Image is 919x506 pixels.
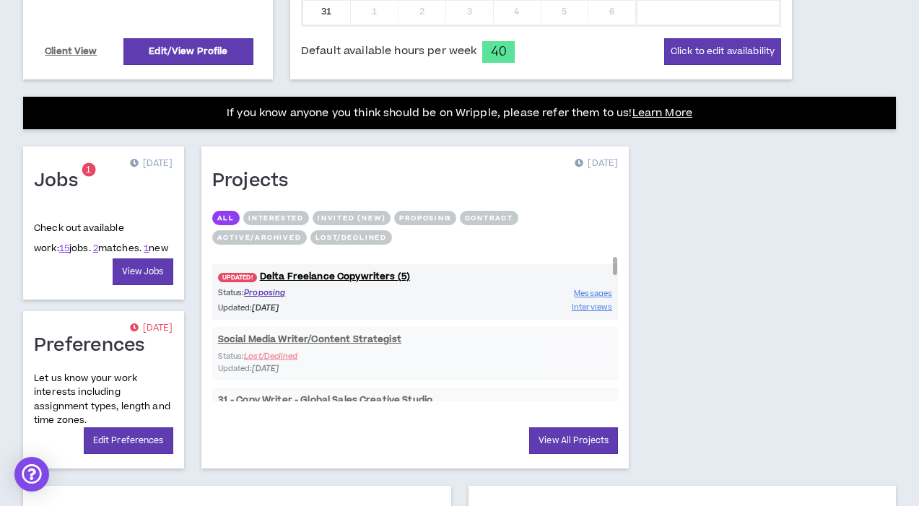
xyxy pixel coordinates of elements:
span: Default available hours per week [301,43,476,59]
span: Interviews [572,302,612,313]
h1: Projects [212,170,300,193]
a: UPDATED!Delta Freelance Copywriters (5) [212,270,619,284]
a: Messages [574,287,612,300]
button: Invited (new) [313,211,391,225]
div: Open Intercom Messenger [14,457,49,492]
span: new [144,242,168,255]
a: Learn More [632,105,692,121]
button: Proposing [394,211,456,225]
button: Click to edit availability [664,38,781,65]
a: 1 [144,242,149,255]
a: Edit Preferences [84,427,173,454]
p: [DATE] [130,157,173,171]
p: [DATE] [130,321,173,336]
a: View Jobs [113,258,173,285]
a: 15 [59,242,69,255]
a: View All Projects [529,427,618,454]
p: Status: [218,287,415,299]
button: Lost/Declined [310,230,392,245]
span: Messages [574,288,612,299]
h1: Preferences [34,334,156,357]
p: Check out available work: [34,222,168,255]
span: 1 [86,164,91,176]
span: Proposing [244,287,285,298]
i: [DATE] [252,302,279,313]
p: Let us know your work interests including assignment types, length and time zones. [34,372,173,427]
a: Edit/View Profile [123,38,253,65]
a: 2 [93,242,98,255]
p: Updated: [218,302,415,314]
p: If you know anyone you think should be on Wripple, please refer them to us! [227,105,692,122]
a: Interviews [572,300,612,314]
span: matches. [93,242,141,255]
span: UPDATED! [218,273,257,282]
h1: Jobs [34,170,89,193]
button: All [212,211,240,225]
button: Interested [243,211,309,225]
span: jobs. [59,242,91,255]
a: Client View [43,39,100,64]
button: Active/Archived [212,230,307,245]
button: Contract [460,211,518,225]
p: [DATE] [575,157,618,171]
sup: 1 [82,163,95,177]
